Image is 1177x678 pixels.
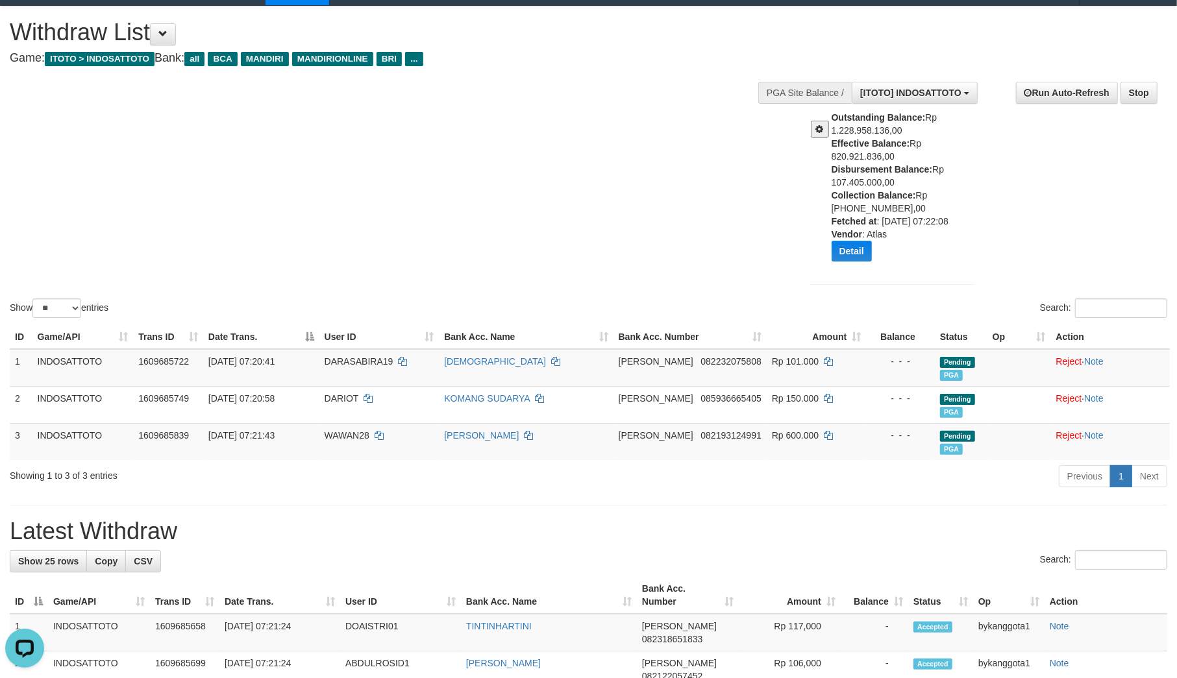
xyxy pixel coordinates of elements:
[832,216,877,226] b: Fetched at
[133,325,203,349] th: Trans ID: activate to sort column ascending
[973,614,1045,651] td: bykanggota1
[1040,550,1167,570] label: Search:
[832,229,862,239] b: Vendor
[619,393,693,404] span: [PERSON_NAME]
[940,394,975,405] span: Pending
[150,614,219,651] td: 1609685658
[700,430,761,441] span: Copy 082193124991 to clipboard
[10,386,32,423] td: 2
[461,577,637,614] th: Bank Acc. Name: activate to sort column ascending
[700,356,761,367] span: Copy 082232075808 to clipboard
[32,386,134,423] td: INDOSATTOTO
[940,431,975,442] span: Pending
[767,325,867,349] th: Amount: activate to sort column ascending
[1050,621,1069,631] a: Note
[1059,465,1111,487] a: Previous
[1084,430,1104,441] a: Note
[125,550,161,572] a: CSV
[219,614,340,651] td: [DATE] 07:21:24
[841,614,908,651] td: -
[203,325,319,349] th: Date Trans.: activate to sort column descending
[940,407,963,418] span: Marked by bykanggota2
[739,577,841,614] th: Amount: activate to sort column ascending
[1075,550,1167,570] input: Search:
[1016,82,1118,104] a: Run Auto-Refresh
[935,325,987,349] th: Status
[642,634,702,644] span: Copy 082318651833 to clipboard
[10,19,772,45] h1: Withdraw List
[340,577,461,614] th: User ID: activate to sort column ascending
[619,356,693,367] span: [PERSON_NAME]
[852,82,978,104] button: [ITOTO] INDOSATTOTO
[95,556,118,566] span: Copy
[405,52,423,66] span: ...
[832,112,926,123] b: Outstanding Balance:
[18,556,79,566] span: Show 25 rows
[10,518,1167,544] h1: Latest Withdraw
[619,430,693,441] span: [PERSON_NAME]
[466,621,532,631] a: TINTINHARTINI
[1051,423,1170,460] td: ·
[739,614,841,651] td: Rp 117,000
[832,164,933,175] b: Disbursement Balance:
[48,577,150,614] th: Game/API: activate to sort column ascending
[184,52,204,66] span: all
[1056,393,1082,404] a: Reject
[138,393,189,404] span: 1609685749
[1050,658,1069,668] a: Note
[871,392,930,405] div: - - -
[10,577,48,614] th: ID: activate to sort column descending
[1056,356,1082,367] a: Reject
[5,5,44,44] button: Open LiveChat chat widget
[772,430,819,441] span: Rp 600.000
[832,241,872,261] button: Detail
[48,614,150,651] td: INDOSATTOTO
[860,88,961,98] span: [ITOTO] INDOSATTOTO
[1084,393,1104,404] a: Note
[940,444,963,455] span: Marked by bykanggota2
[444,430,519,441] a: [PERSON_NAME]
[325,393,359,404] span: DARIOT
[832,190,916,200] b: Collection Balance:
[871,355,930,368] div: - - -
[319,325,440,349] th: User ID: activate to sort column ascending
[10,464,480,482] div: Showing 1 to 3 of 3 entries
[208,52,237,66] span: BCA
[150,577,219,614] th: Trans ID: activate to sort column ascending
[642,621,717,631] span: [PERSON_NAME]
[973,577,1045,614] th: Op: activate to sort column ascending
[1051,386,1170,423] td: ·
[32,349,134,387] td: INDOSATTOTO
[466,658,541,668] a: [PERSON_NAME]
[913,659,952,670] span: Accepted
[439,325,613,349] th: Bank Acc. Name: activate to sort column ascending
[10,349,32,387] td: 1
[208,393,275,404] span: [DATE] 07:20:58
[10,52,772,65] h4: Game: Bank:
[10,298,108,318] label: Show entries
[444,393,530,404] a: KOMANG SUDARYA
[377,52,402,66] span: BRI
[1051,349,1170,387] td: ·
[866,325,935,349] th: Balance
[1084,356,1104,367] a: Note
[241,52,289,66] span: MANDIRI
[908,577,973,614] th: Status: activate to sort column ascending
[832,138,910,149] b: Effective Balance:
[913,622,952,633] span: Accepted
[700,393,761,404] span: Copy 085936665405 to clipboard
[1110,465,1132,487] a: 1
[45,52,155,66] span: ITOTO > INDOSATTOTO
[10,325,32,349] th: ID
[10,423,32,460] td: 3
[642,658,717,668] span: [PERSON_NAME]
[1040,298,1167,318] label: Search:
[832,111,984,271] div: Rp 1.228.958.136,00 Rp 820.921.836,00 Rp 107.405.000,00 Rp [PHONE_NUMBER],00 : [DATE] 07:22:08 : ...
[758,82,852,104] div: PGA Site Balance /
[138,430,189,441] span: 1609685839
[32,423,134,460] td: INDOSATTOTO
[1056,430,1082,441] a: Reject
[10,550,87,572] a: Show 25 rows
[940,370,963,381] span: Marked by bykanggota2
[613,325,767,349] th: Bank Acc. Number: activate to sort column ascending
